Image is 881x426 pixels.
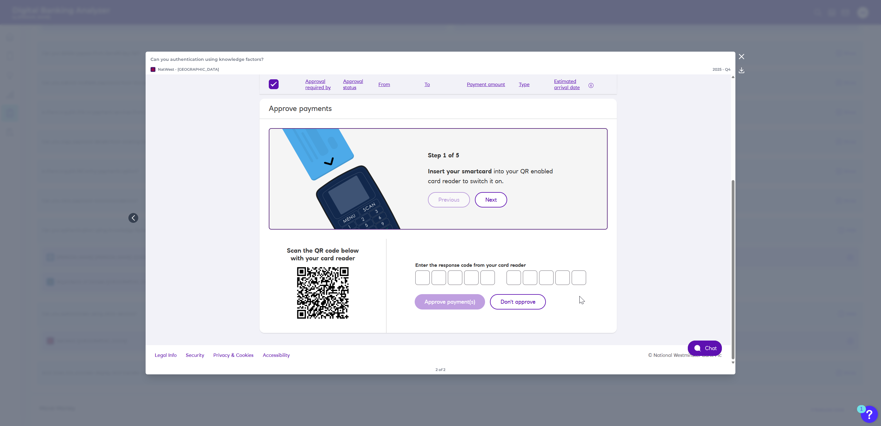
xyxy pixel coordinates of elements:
img: Bankline-payment-approvals-10.png [146,74,735,365]
div: 1 [860,409,863,417]
img: NatWest [151,67,155,72]
p: NatWest - [GEOGRAPHIC_DATA] [151,67,219,72]
p: Can you authentication using knowledge factors? [151,57,730,62]
footer: 2 of 2 [433,365,448,374]
p: 2025 - Q4 [713,67,730,72]
button: Open Resource Center, 1 new notification [861,406,878,423]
